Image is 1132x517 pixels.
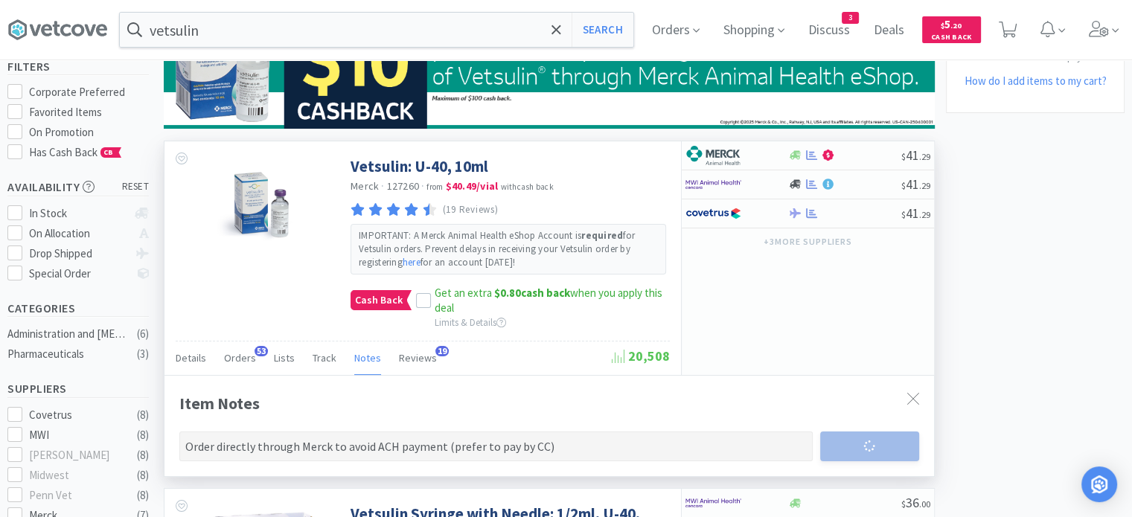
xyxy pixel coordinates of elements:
span: Orders [224,351,256,365]
span: · [381,179,384,193]
span: 36 [901,494,930,511]
div: Drop Shipped [29,245,128,263]
h5: How do I add items to my cart? [947,72,1124,90]
span: reset [122,179,150,195]
span: Track [313,351,336,365]
div: Midwest [29,466,121,484]
p: (19 Reviews) [443,202,499,218]
div: Open Intercom Messenger [1081,466,1117,502]
div: On Allocation [29,225,128,243]
img: 767eba22400f4a52bfbfc9d42a87b021_529705.jpg [209,156,313,253]
button: Search [572,13,633,47]
span: Lists [274,351,295,365]
div: In Stock [29,205,128,222]
span: 3 [842,13,858,23]
a: Deals [868,24,910,37]
div: ( 6 ) [137,325,149,343]
span: 127260 [387,179,420,193]
span: $0.80 [494,286,521,300]
span: Reviews [399,351,437,365]
span: $ [901,498,906,510]
a: Discuss3 [802,24,856,37]
span: 53 [255,346,268,356]
div: ( 3 ) [137,345,149,363]
div: MWI [29,426,121,444]
span: with cash back [501,182,554,192]
img: 6d7abf38e3b8462597f4a2f88dede81e_176.png [685,144,741,167]
div: ( 8 ) [137,487,149,504]
span: $ [941,21,944,30]
span: . 29 [919,180,930,191]
h5: Suppliers [7,380,149,397]
span: . 29 [919,209,930,220]
a: Vetsulin: U-40, 10ml [351,156,488,176]
img: f6b2451649754179b5b4e0c70c3f7cb0_2.png [685,173,741,196]
span: Get an extra when you apply this deal [435,286,662,315]
a: $5.20Cash Back [922,10,981,50]
span: Cash Back [931,33,972,43]
div: Item Notes [179,391,919,417]
img: 77fca1acd8b6420a9015268ca798ef17_1.png [685,202,741,225]
span: 41 [901,176,930,193]
input: Search by item, sku, manufacturer, ingredient, size... [120,13,633,47]
span: Details [176,351,206,365]
p: IMPORTANT: A Merck Animal Health eShop Account is for Vetsulin orders. Prevent delays in receivin... [359,229,658,270]
span: Limits & Details [435,316,506,329]
span: Notes [354,351,381,365]
div: Special Order [29,265,128,283]
div: Favorited Items [29,103,150,121]
span: 5 [941,17,962,31]
div: Administration and [MEDICAL_DATA] [7,325,128,343]
div: [PERSON_NAME] [29,446,121,464]
span: from [426,182,443,192]
a: Merck [351,179,379,193]
div: ( 8 ) [137,426,149,444]
div: Penn Vet [29,487,121,504]
a: here [403,256,420,269]
span: 19 [435,346,449,356]
span: . 00 [919,498,930,510]
strong: required [581,229,623,242]
img: f6b2451649754179b5b4e0c70c3f7cb0_2.png [685,492,741,514]
div: On Promotion [29,123,150,141]
span: 20,508 [612,347,670,365]
h5: Availability [7,179,149,196]
span: $ [901,209,906,220]
h5: Filters [7,58,149,75]
input: Enter a note visible to all purchasers in your clinic... [179,431,813,461]
strong: $40.49 / vial [446,179,499,193]
span: Cash Back [351,291,406,309]
h5: Categories [7,300,149,317]
div: ( 8 ) [137,466,149,484]
span: $ [901,180,906,191]
span: 41 [901,205,930,222]
span: . 29 [919,151,930,162]
span: Has Cash Back [29,145,122,159]
span: 41 [901,147,930,164]
span: . 20 [950,21,962,30]
button: +3more suppliers [756,231,860,252]
span: CB [101,148,116,157]
div: Covetrus [29,406,121,424]
strong: cash back [494,286,570,300]
div: ( 8 ) [137,446,149,464]
div: Corporate Preferred [29,83,150,101]
div: Pharmaceuticals [7,345,128,363]
div: ( 8 ) [137,406,149,424]
span: $ [901,151,906,162]
span: · [421,179,424,193]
